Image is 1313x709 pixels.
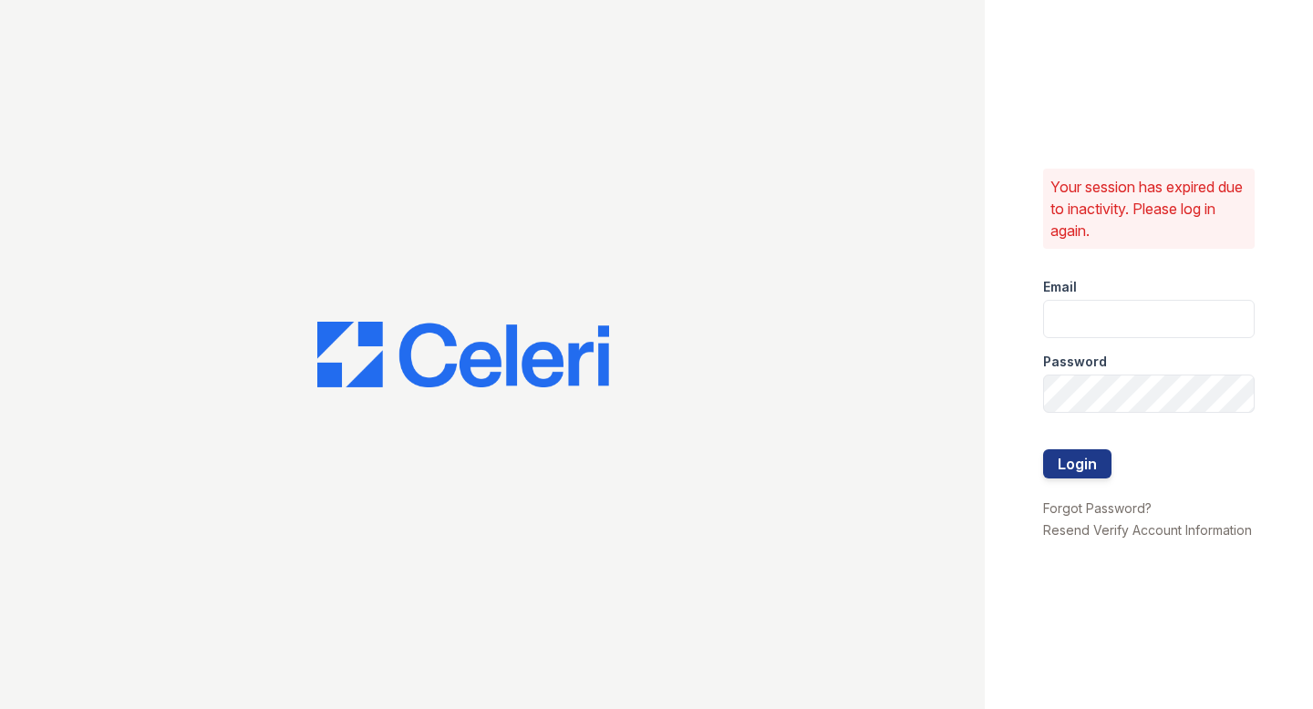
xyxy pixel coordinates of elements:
[1043,500,1152,516] a: Forgot Password?
[1043,353,1107,371] label: Password
[1050,176,1247,241] p: Your session has expired due to inactivity. Please log in again.
[1043,449,1111,478] button: Login
[1043,278,1077,296] label: Email
[1043,522,1252,538] a: Resend Verify Account Information
[317,322,609,387] img: CE_Logo_Blue-a8612792a0a2168367f1c8372b55b34899dd931a85d93a1a3d3e32e68fde9ad4.png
